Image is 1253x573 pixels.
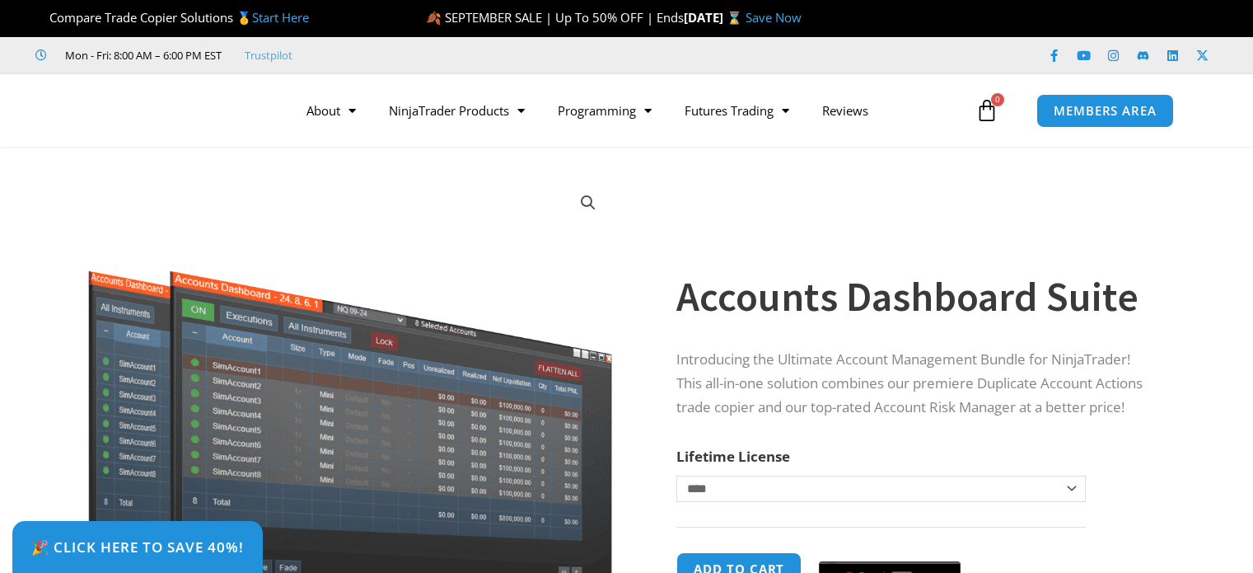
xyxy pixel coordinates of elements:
[36,12,49,24] img: 🏆
[290,92,971,129] nav: Menu
[61,81,238,140] img: LogoAI | Affordable Indicators – NinjaTrader
[541,92,668,129] a: Programming
[668,92,806,129] a: Futures Trading
[676,348,1157,420] p: Introducing the Ultimate Account Management Bundle for NinjaTrader! This all-in-one solution comb...
[426,9,684,26] span: 🍂 SEPTEMBER SALE | Up To 50% OFF | Ends
[372,92,541,129] a: NinjaTrader Products
[245,45,292,65] a: Trustpilot
[746,9,802,26] a: Save Now
[676,447,790,466] label: Lifetime License
[684,9,746,26] strong: [DATE] ⌛
[61,45,222,65] span: Mon - Fri: 8:00 AM – 6:00 PM EST
[951,87,1023,134] a: 0
[676,268,1157,326] h1: Accounts Dashboard Suite
[676,510,702,522] a: Clear options
[35,9,309,26] span: Compare Trade Copier Solutions 🥇
[252,9,309,26] a: Start Here
[991,93,1004,106] span: 0
[12,521,263,573] a: 🎉 Click Here to save 40%!
[573,188,603,218] a: View full-screen image gallery
[1036,94,1174,128] a: MEMBERS AREA
[31,540,244,554] span: 🎉 Click Here to save 40%!
[290,92,372,129] a: About
[806,92,885,129] a: Reviews
[1054,105,1157,117] span: MEMBERS AREA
